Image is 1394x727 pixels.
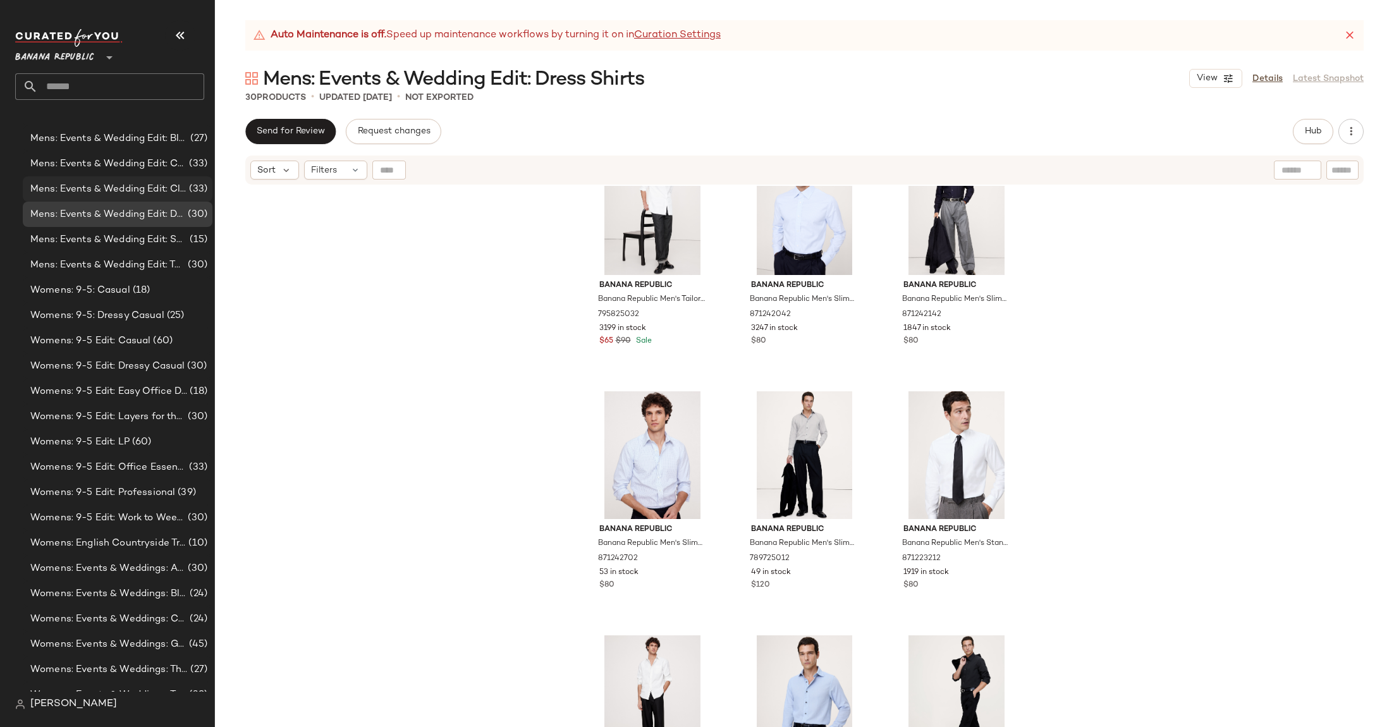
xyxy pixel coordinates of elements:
[311,90,314,105] span: •
[598,553,638,565] span: 871242702
[186,536,207,551] span: (10)
[599,567,639,578] span: 53 in stock
[598,294,705,305] span: Banana Republic Men's Tailored Slim-Fit Premium Cotton Poplin Dress Shirt White Size S
[1293,119,1333,144] button: Hub
[30,131,188,146] span: Mens: Events & Wedding Edit: Black Tie
[30,182,186,197] span: Mens: Events & Wedding Edit: Classic
[130,283,150,298] span: (18)
[30,486,175,500] span: Womens: 9-5 Edit: Professional
[186,182,207,197] span: (33)
[751,567,791,578] span: 49 in stock
[187,587,207,601] span: (24)
[186,637,207,652] span: (45)
[616,336,631,347] span: $90
[186,157,207,171] span: (33)
[751,280,858,291] span: Banana Republic
[30,258,185,272] span: Mens: Events & Wedding Edit: Top Picks
[599,280,706,291] span: Banana Republic
[30,697,117,712] span: [PERSON_NAME]
[150,334,173,348] span: (60)
[30,207,185,222] span: Mens: Events & Wedding Edit: Dress Shirts
[750,538,857,549] span: Banana Republic Men's Slim-Fit Cotton-Cashmere Dress Shirt Light Gray Size M
[751,336,766,347] span: $80
[187,612,207,626] span: (24)
[245,93,257,102] span: 30
[357,126,430,137] span: Request changes
[30,283,130,298] span: Womens: 9-5: Casual
[30,663,188,677] span: Womens: Events & Weddings: The Evening Edit
[751,323,798,334] span: 3247 in stock
[1252,72,1283,85] a: Details
[634,28,721,43] a: Curation Settings
[346,119,441,144] button: Request changes
[185,359,207,374] span: (30)
[185,258,207,272] span: (30)
[599,580,614,591] span: $80
[751,524,858,535] span: Banana Republic
[185,410,207,424] span: (30)
[185,207,207,222] span: (30)
[1196,73,1218,83] span: View
[751,580,770,591] span: $120
[256,126,325,137] span: Send for Review
[30,233,187,247] span: Mens: Events & Wedding Edit: Shoes & Accessories
[15,29,123,47] img: cfy_white_logo.C9jOOHJF.svg
[397,90,400,105] span: •
[893,391,1020,519] img: cn60667673.jpg
[30,536,186,551] span: Womens: English Countryside Trend
[30,410,185,424] span: Womens: 9-5 Edit: Layers for the Office
[633,337,652,345] span: Sale
[902,538,1009,549] span: Banana Republic Men's Standard-Fit Wrinkle-Resistant Dress Shirt White Size M
[903,524,1010,535] span: Banana Republic
[187,384,207,399] span: (18)
[30,637,186,652] span: Womens: Events & Weddings: Garden Party
[30,384,187,399] span: Womens: 9-5 Edit: Easy Office Dresses
[188,663,207,677] span: (27)
[271,28,386,43] strong: Auto Maintenance is off.
[30,688,186,702] span: Womens: Events & Weddings: The Weekend Edit
[903,580,919,591] span: $80
[599,323,646,334] span: 3199 in stock
[902,294,1009,305] span: Banana Republic Men's Slim-Fit Wrinkle-Resistant Dress Shirt Navy Blue Texture Size S
[15,699,25,709] img: svg%3e
[245,91,306,104] div: Products
[311,164,337,177] span: Filters
[30,309,164,323] span: Womens: 9-5: Dressy Casual
[750,309,791,321] span: 871242042
[750,553,790,565] span: 789725012
[903,336,919,347] span: $80
[30,511,185,525] span: Womens: 9-5 Edit: Work to Weekend Tops
[30,460,186,475] span: Womens: 9-5 Edit: Office Essential Pants & Skirts
[903,323,951,334] span: 1847 in stock
[15,43,94,66] span: Banana Republic
[599,336,613,347] span: $65
[245,119,336,144] button: Send for Review
[188,131,207,146] span: (27)
[185,511,207,525] span: (30)
[30,334,150,348] span: Womens: 9-5 Edit: Casual
[185,561,207,576] span: (30)
[30,587,187,601] span: Womens: Events & Weddings: Black Tie (New)
[598,309,639,321] span: 795825032
[175,486,196,500] span: (39)
[187,233,207,247] span: (15)
[405,91,474,104] p: Not Exported
[186,460,207,475] span: (33)
[186,688,207,702] span: (39)
[902,553,941,565] span: 871223212
[902,309,941,321] span: 871242142
[750,294,857,305] span: Banana Republic Men's Slim-Fit Wrinkle-Resistant Dress Shirt Light Blue Mini-Plaid Size M
[253,28,721,43] div: Speed up maintenance workflows by turning it on in
[130,435,152,449] span: (60)
[30,359,185,374] span: Womens: 9-5 Edit: Dressy Casual
[903,280,1010,291] span: Banana Republic
[245,72,258,85] img: svg%3e
[1189,69,1242,88] button: View
[30,612,187,626] span: Womens: Events & Weddings: Cocktail Hour (New)
[599,524,706,535] span: Banana Republic
[589,391,716,519] img: cn59292968.jpg
[30,157,186,171] span: Mens: Events & Wedding Edit: Casual
[30,435,130,449] span: Womens: 9-5 Edit: LP
[598,538,705,549] span: Banana Republic Men's Slim-Fit Wrinkle-Resistant Dress Shirt Blue Multi Size XXL
[319,91,392,104] p: updated [DATE]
